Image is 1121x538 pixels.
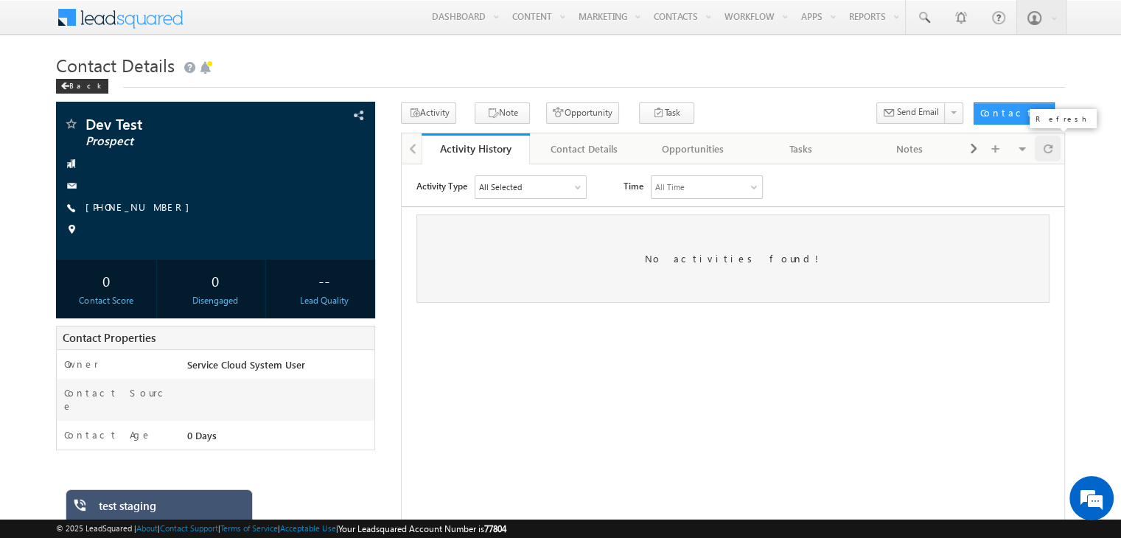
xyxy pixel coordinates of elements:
a: Activity History [422,133,530,164]
img: d_60004797649_company_0_60004797649 [25,77,62,97]
span: Your Leadsquared Account Number is [338,523,506,534]
button: Task [639,102,694,124]
a: Terms of Service [220,523,278,533]
div: Tasks [759,140,842,158]
a: Contact Details [530,133,638,164]
span: Dev Test [85,116,283,131]
label: Contact Source [64,386,172,413]
button: Note [475,102,530,124]
div: Minimize live chat window [242,7,277,43]
div: Contact Actions [980,106,1043,119]
span: Time [222,11,242,33]
textarea: Type your message and hit 'Enter' [19,136,269,410]
span: Prospect [85,134,283,149]
button: Activity [401,102,456,124]
div: Contact Details [542,140,625,158]
div: 0 [169,267,262,294]
a: [PHONE_NUMBER] [85,200,197,213]
span: © 2025 LeadSquared | | | | | [56,522,506,536]
button: Send Email [876,102,946,124]
span: Send Email [897,105,939,119]
div: Notes [868,140,951,158]
div: -- [278,267,371,294]
a: Acceptable Use [280,523,336,533]
button: Contact Actions [974,102,1055,125]
div: No activities found! [15,50,648,139]
a: Opportunities [639,133,747,164]
div: Disengaged [169,294,262,307]
span: Contact Properties [63,330,156,345]
a: Notes [856,133,965,164]
span: Service Cloud System User [187,358,305,371]
span: 77804 [484,523,506,534]
span: Contact Details [56,53,175,77]
a: Tasks [747,133,856,164]
div: 0 [60,267,153,294]
div: test staging [99,499,242,520]
label: Owner [64,357,99,371]
div: All Selected [74,12,184,34]
div: All Selected [77,16,120,29]
a: Contact Support [160,523,218,533]
em: Start Chat [200,423,268,443]
div: Lead Quality [278,294,371,307]
div: Activity History [433,142,519,156]
div: 0 Days [184,428,374,449]
div: All Time [254,16,283,29]
p: Refresh [1036,113,1091,124]
div: Chat with us now [77,77,248,97]
label: Contact Age [64,428,152,441]
div: Opportunities [651,140,734,158]
a: Back [56,78,116,91]
div: Contact Score [60,294,153,307]
span: Activity Type [15,11,66,33]
a: About [136,523,158,533]
div: Back [56,79,108,94]
button: Opportunity [546,102,619,124]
